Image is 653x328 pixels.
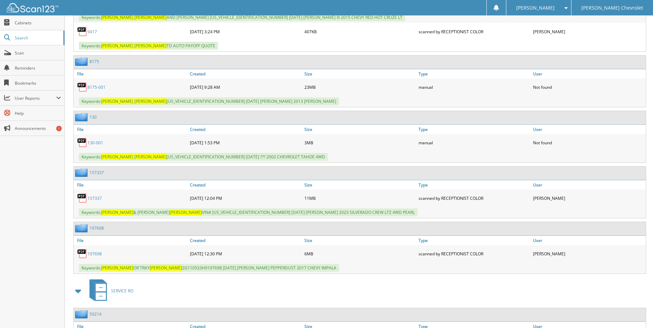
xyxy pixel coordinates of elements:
[417,25,531,38] div: scanned by RECEPTIONIST COLOR
[15,125,61,131] span: Announcements
[79,264,339,272] span: Keywords: OR TRAY 2G110533H9197698 [DATE] [PERSON_NAME] PEPPERDUST 2017 CHEVY IMPALA
[531,247,646,260] div: [PERSON_NAME]
[134,14,167,20] span: [PERSON_NAME]
[417,136,531,149] div: manual
[87,251,102,257] a: 197698
[15,65,61,71] span: Reminders
[134,98,167,104] span: [PERSON_NAME]
[303,136,417,149] div: 3MB
[188,25,303,38] div: [DATE] 3:24 PM
[15,20,61,26] span: Cabinets
[188,191,303,205] div: [DATE] 12:04 PM
[531,136,646,149] div: Not found
[74,69,188,78] a: File
[188,247,303,260] div: [DATE] 12:30 PM
[101,43,133,49] span: [PERSON_NAME]
[87,140,103,146] a: 130-001
[77,82,87,92] img: PDF.png
[89,311,101,317] a: 59214
[188,80,303,94] div: [DATE] 9:28 AM
[79,153,328,161] span: Keywords: [US_VEHICLE_IDENTIFICATION_NUMBER] [DATE] ??? 2002 CHEVROLET TAHOE 4WD
[79,208,418,216] span: Keywords: & [PERSON_NAME] VIN# [US_VEHICLE_IDENTIFICATION_NUMBER] [DATE] [PERSON_NAME] 2023 SILVE...
[75,57,89,66] img: folder2.png
[134,154,167,160] span: [PERSON_NAME]
[531,80,646,94] div: Not found
[15,35,60,41] span: Search
[303,247,417,260] div: 6MB
[77,248,87,259] img: PDF.png
[89,225,104,231] a: 197698
[79,42,218,50] span: Keywords: TD AUTO PAYOFF QUOTE
[77,26,87,37] img: PDF.png
[101,14,133,20] span: [PERSON_NAME]
[101,209,133,215] span: [PERSON_NAME]
[417,80,531,94] div: manual
[303,191,417,205] div: 11MB
[516,6,555,10] span: [PERSON_NAME]
[188,125,303,134] a: Created
[188,236,303,245] a: Created
[531,125,646,134] a: User
[75,168,89,177] img: folder2.png
[74,236,188,245] a: File
[170,209,202,215] span: [PERSON_NAME]
[101,265,133,271] span: [PERSON_NAME]
[89,114,97,120] a: 130
[89,59,99,64] a: 8175
[417,125,531,134] a: Type
[150,265,182,271] span: [PERSON_NAME]
[79,97,339,105] span: Keywords: [US_VEHICLE_IDENTIFICATION_NUMBER] [DATE] [PERSON_NAME] 2013 [PERSON_NAME]
[85,277,133,304] a: SERVICE RO
[15,50,61,56] span: Scan
[531,191,646,205] div: [PERSON_NAME]
[56,126,62,131] div: 1
[75,310,89,318] img: folder2.png
[101,154,133,160] span: [PERSON_NAME]
[531,69,646,78] a: User
[531,236,646,245] a: User
[79,13,405,21] span: Keywords: AND [PERSON_NAME] [US_VEHICLE_IDENTIFICATION_NUMBER] [DATE] [PERSON_NAME] III 2015 CHEV...
[101,98,133,104] span: [PERSON_NAME]
[303,25,417,38] div: 407KB
[134,43,167,49] span: [PERSON_NAME]
[303,180,417,190] a: Size
[303,125,417,134] a: Size
[75,224,89,232] img: folder2.png
[303,236,417,245] a: Size
[87,84,106,90] a: 8175-001
[417,69,531,78] a: Type
[75,113,89,121] img: folder2.png
[417,247,531,260] div: scanned by RECEPTIONIST COLOR
[188,136,303,149] div: [DATE] 1:53 PM
[417,236,531,245] a: Type
[74,180,188,190] a: File
[188,69,303,78] a: Created
[77,137,87,148] img: PDF.png
[531,180,646,190] a: User
[303,80,417,94] div: 23MB
[417,180,531,190] a: Type
[188,180,303,190] a: Created
[74,125,188,134] a: File
[87,29,97,35] a: 9417
[531,25,646,38] div: [PERSON_NAME]
[111,288,133,294] span: SERVICE RO
[15,110,61,116] span: Help
[581,6,643,10] span: [PERSON_NAME] Chevrolet
[77,193,87,203] img: PDF.png
[87,195,102,201] a: 157337
[417,191,531,205] div: scanned by RECEPTIONIST COLOR
[15,80,61,86] span: Bookmarks
[15,95,56,101] span: User Reports
[89,170,104,175] a: 157337
[303,69,417,78] a: Size
[7,3,58,12] img: scan123-logo-white.svg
